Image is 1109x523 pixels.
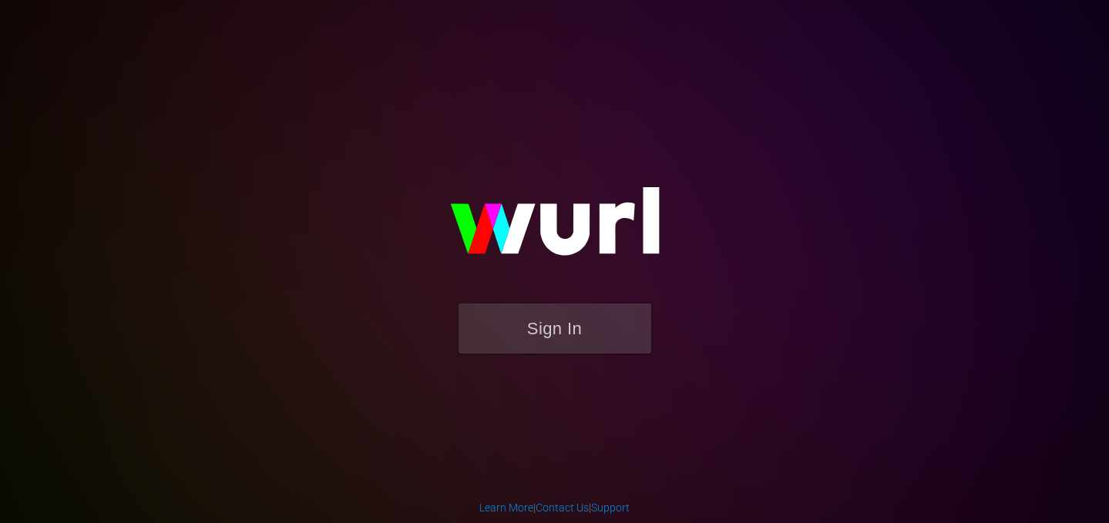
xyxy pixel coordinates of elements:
a: Learn More [479,501,533,514]
button: Sign In [459,303,651,354]
a: Support [591,501,630,514]
img: wurl-logo-on-black-223613ac3d8ba8fe6dc639794a292ebdb59501304c7dfd60c99c58986ef67473.svg [401,154,709,303]
a: Contact Us [536,501,589,514]
div: | | [479,500,630,515]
